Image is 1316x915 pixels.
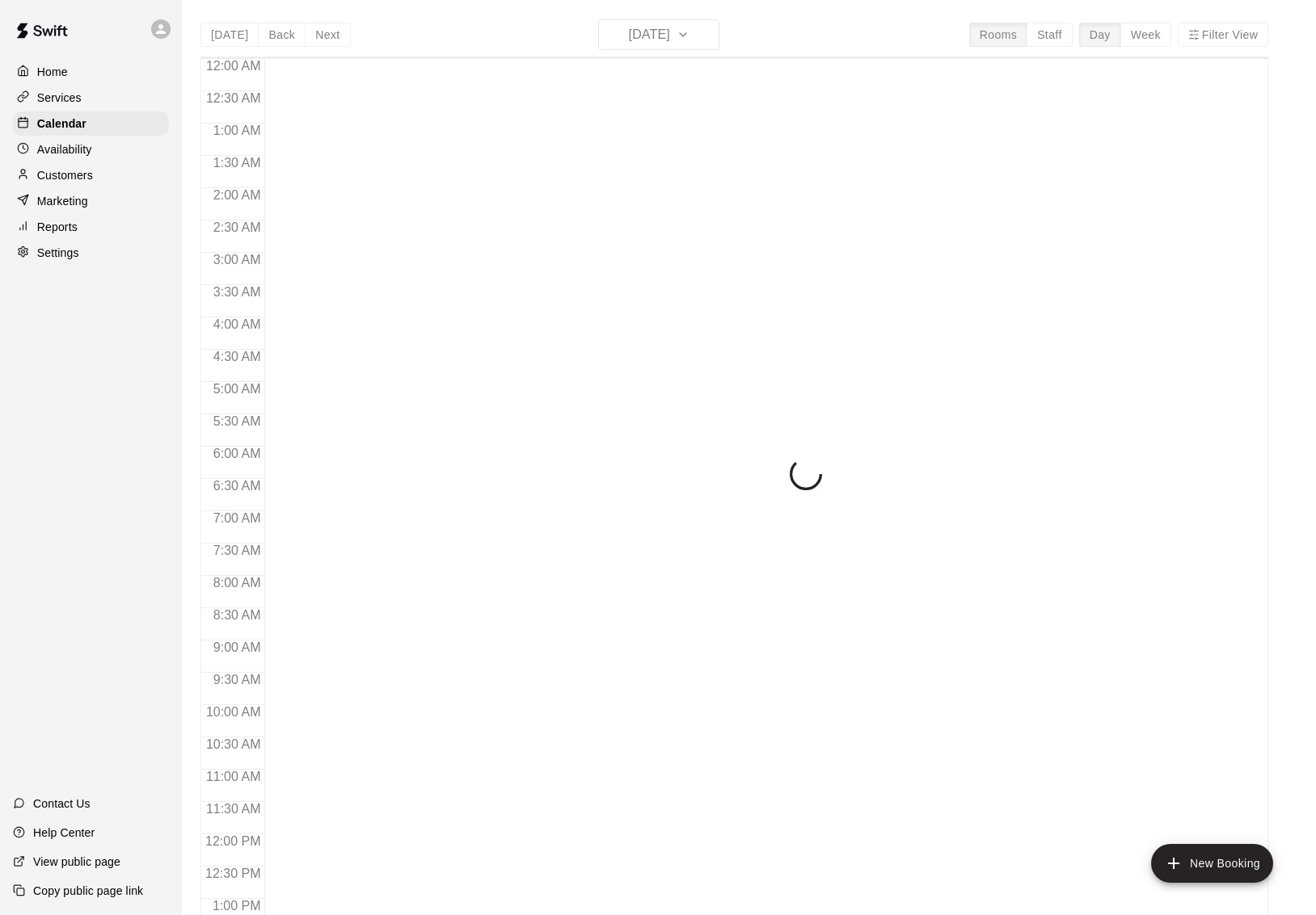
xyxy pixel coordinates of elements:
[202,737,265,751] span: 10:30 AM
[209,350,265,363] span: 4:30 AM
[37,219,78,235] p: Reports
[13,86,169,110] a: Services
[1151,844,1273,883] button: add
[209,576,265,590] span: 8:00 AM
[209,511,265,525] span: 7:00 AM
[202,802,265,816] span: 11:30 AM
[201,867,264,880] span: 12:30 PM
[37,141,92,157] p: Availability
[13,111,169,136] a: Calendar
[37,245,79,261] p: Settings
[209,414,265,428] span: 5:30 AM
[33,825,95,841] p: Help Center
[209,899,265,913] span: 1:00 PM
[33,854,120,870] p: View public page
[37,115,86,132] p: Calendar
[202,59,265,73] span: 12:00 AM
[209,253,265,267] span: 3:00 AM
[33,795,91,812] p: Contact Us
[33,883,143,899] p: Copy public page link
[209,382,265,396] span: 5:00 AM
[209,124,265,137] span: 1:00 AM
[13,189,169,213] a: Marketing
[13,241,169,265] a: Settings
[209,608,265,622] span: 8:30 AM
[37,193,88,209] p: Marketing
[202,705,265,719] span: 10:00 AM
[209,640,265,654] span: 9:00 AM
[13,137,169,162] a: Availability
[209,479,265,493] span: 6:30 AM
[209,156,265,170] span: 1:30 AM
[202,770,265,783] span: 11:00 AM
[13,163,169,187] a: Customers
[209,673,265,686] span: 9:30 AM
[201,834,264,848] span: 12:00 PM
[13,60,169,84] a: Home
[209,317,265,331] span: 4:00 AM
[209,285,265,299] span: 3:30 AM
[13,215,169,239] a: Reports
[202,91,265,105] span: 12:30 AM
[37,90,82,106] p: Services
[209,544,265,557] span: 7:30 AM
[209,188,265,202] span: 2:00 AM
[209,220,265,234] span: 2:30 AM
[209,447,265,460] span: 6:00 AM
[37,167,93,183] p: Customers
[37,64,68,80] p: Home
